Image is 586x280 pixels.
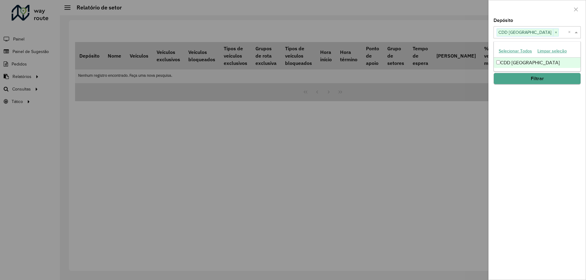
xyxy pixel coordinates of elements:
[553,29,559,36] span: ×
[494,58,581,68] div: CDD [GEOGRAPHIC_DATA]
[496,46,535,56] button: Selecionar Todos
[535,46,570,56] button: Limpar seleção
[494,73,581,84] button: Filtrar
[494,17,513,24] label: Depósito
[494,41,581,72] ng-dropdown-panel: Options list
[497,29,553,36] span: CDD [GEOGRAPHIC_DATA]
[568,29,573,36] span: Clear all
